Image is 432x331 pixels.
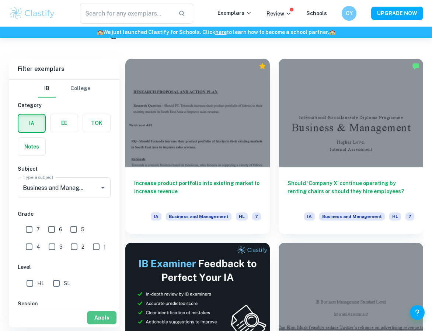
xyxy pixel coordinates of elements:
[410,305,425,320] button: Help and Feedback
[50,114,78,132] button: EE
[166,212,231,221] span: Business and Management
[345,9,353,17] h6: CY
[18,115,45,132] button: IA
[342,6,356,21] button: CY
[64,279,70,287] span: SL
[104,243,106,251] span: 1
[1,28,431,36] h6: We just launched Clastify for Schools. Click to learn how to become a school partner.
[134,179,261,204] h6: Increase product portfolio into existing market to increase revenue
[304,212,315,221] span: IA
[9,6,56,21] img: Clastify logo
[37,279,44,287] span: HL
[371,7,423,20] button: UPGRADE NOW
[18,263,111,271] h6: Level
[81,225,84,233] span: 5
[319,212,385,221] span: Business and Management
[97,29,103,35] span: 🏫
[36,243,40,251] span: 4
[83,114,110,132] button: TOK
[87,311,116,324] button: Apply
[18,138,45,156] button: Notes
[18,210,111,218] h6: Grade
[279,59,423,234] a: Should ‘Company X’ continue operating by renting chairs or should they hire employees?IABusiness ...
[18,300,111,308] h6: Session
[215,29,227,35] a: here
[38,80,56,98] button: IB
[412,62,419,70] img: Marked
[125,59,270,234] a: Increase product portfolio into existing market to increase revenueIABusiness and ManagementHL7
[259,62,266,70] div: Premium
[59,225,62,233] span: 6
[306,10,327,16] a: Schools
[236,212,248,221] span: HL
[266,10,292,18] p: Review
[405,212,414,221] span: 7
[217,9,252,17] p: Exemplars
[389,212,401,221] span: HL
[288,179,414,204] h6: Should ‘Company X’ continue operating by renting chairs or should they hire employees?
[80,3,173,24] input: Search for any exemplars...
[98,182,108,193] button: Open
[329,29,335,35] span: 🏫
[70,80,90,98] button: College
[9,59,119,79] h6: Filter exemplars
[59,243,63,251] span: 3
[18,165,111,173] h6: Subject
[252,212,261,221] span: 7
[18,101,111,109] h6: Category
[23,174,53,180] label: Type a subject
[151,212,161,221] span: IA
[36,225,40,233] span: 7
[81,243,84,251] span: 2
[38,80,90,98] div: Filter type choice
